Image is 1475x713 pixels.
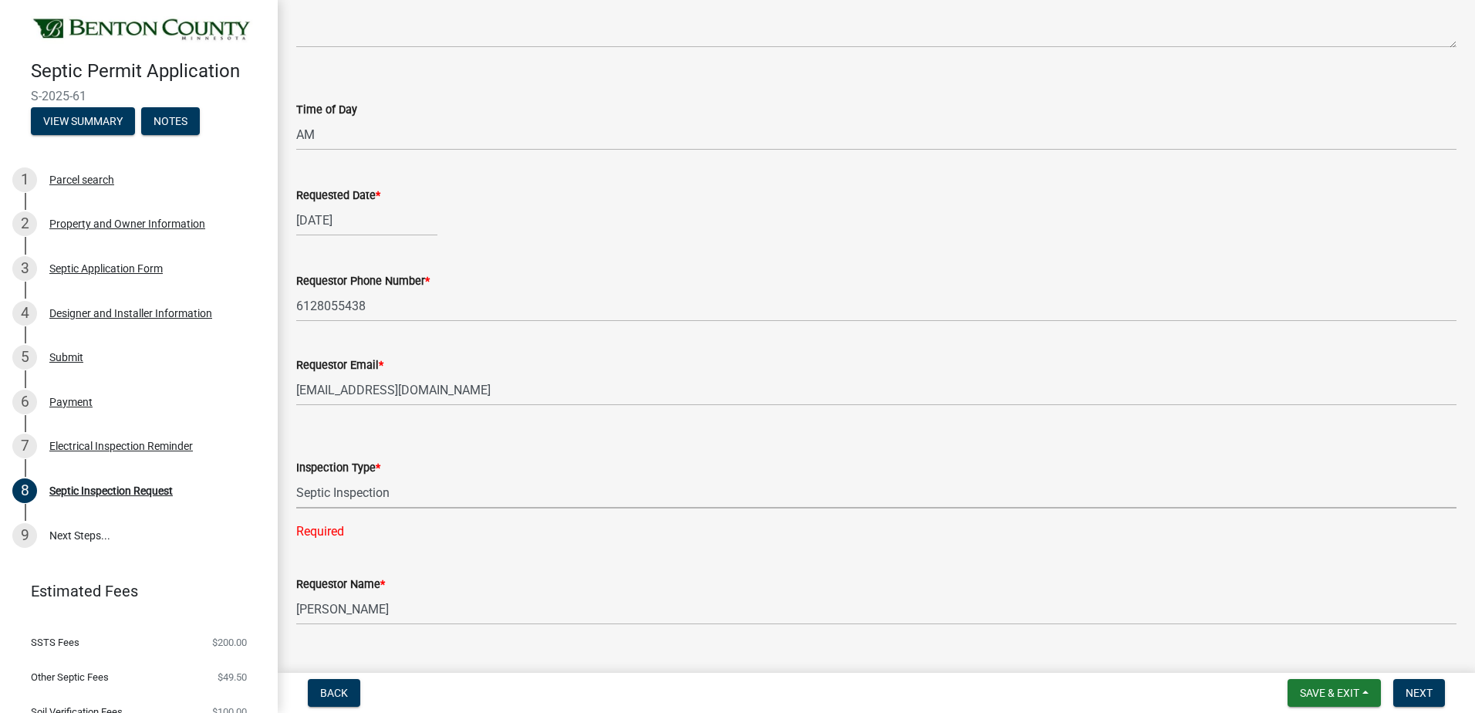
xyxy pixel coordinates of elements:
[12,256,37,281] div: 3
[296,522,1456,541] div: Required
[49,308,212,319] div: Designer and Installer Information
[49,263,163,274] div: Septic Application Form
[12,576,253,607] a: Estimated Fees
[1300,687,1359,699] span: Save & Exit
[12,434,37,458] div: 7
[296,191,380,201] label: Requested Date
[31,89,247,103] span: S-2025-61
[212,637,247,647] span: $200.00
[49,218,205,229] div: Property and Owner Information
[12,167,37,192] div: 1
[296,360,383,371] label: Requestor Email
[49,352,83,363] div: Submit
[31,116,135,128] wm-modal-confirm: Summary
[296,276,430,287] label: Requestor Phone Number
[1288,679,1381,707] button: Save & Exit
[141,116,200,128] wm-modal-confirm: Notes
[296,580,385,590] label: Requestor Name
[320,687,348,699] span: Back
[49,397,93,407] div: Payment
[308,679,360,707] button: Back
[31,672,109,682] span: Other Septic Fees
[31,637,79,647] span: SSTS Fees
[1393,679,1445,707] button: Next
[12,478,37,503] div: 8
[218,672,247,682] span: $49.50
[12,523,37,548] div: 9
[49,174,114,185] div: Parcel search
[12,301,37,326] div: 4
[296,105,357,116] label: Time of Day
[296,204,437,236] input: mm/dd/yyyy
[31,60,265,83] h4: Septic Permit Application
[12,211,37,236] div: 2
[49,485,173,496] div: Septic Inspection Request
[296,463,380,474] label: Inspection Type
[141,107,200,135] button: Notes
[1406,687,1433,699] span: Next
[49,441,193,451] div: Electrical Inspection Reminder
[12,345,37,370] div: 5
[31,16,253,44] img: Benton County, Minnesota
[12,390,37,414] div: 6
[31,107,135,135] button: View Summary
